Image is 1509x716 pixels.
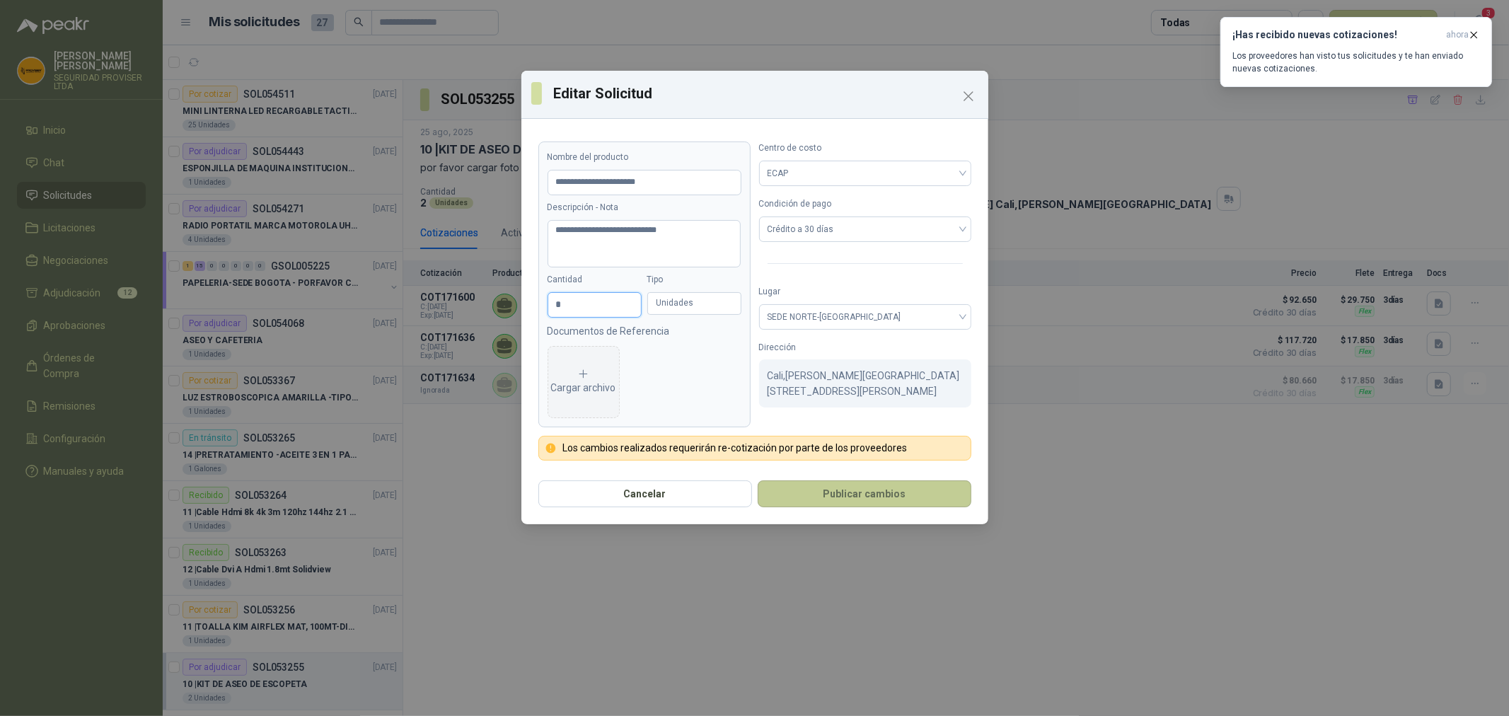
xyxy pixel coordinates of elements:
[1232,50,1480,75] p: Los proveedores han visto tus solicitudes y te han enviado nuevas cotizaciones.
[768,306,963,328] span: SEDE NORTE-CALI
[647,273,741,287] label: Tipo
[768,163,963,184] span: ECAP
[548,323,741,339] p: Documentos de Referencia
[1220,17,1492,87] button: ¡Has recibido nuevas cotizaciones!ahora Los proveedores han visto tus solicitudes y te han enviad...
[759,142,971,155] label: Centro de costo
[548,201,741,214] label: Descripción - Nota
[957,85,980,108] button: Close
[548,273,642,287] label: Cantidad
[1446,29,1469,41] span: ahora
[538,480,752,507] button: Cancelar
[759,359,971,408] div: Cali , [PERSON_NAME][GEOGRAPHIC_DATA]
[759,341,971,354] label: Dirección
[1232,29,1440,41] h3: ¡Has recibido nuevas cotizaciones!
[647,292,741,315] div: Unidades
[548,151,741,164] label: Nombre del producto
[759,285,971,299] label: Lugar
[768,383,963,399] p: [STREET_ADDRESS][PERSON_NAME]
[553,83,978,104] h3: Editar Solicitud
[562,442,907,454] p: Los cambios realizados requerirán re-cotización por parte de los proveedores
[768,219,963,240] span: Crédito a 30 días
[759,197,971,211] label: Condición de pago
[758,480,971,507] button: Publicar cambios
[551,368,616,396] div: Cargar archivo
